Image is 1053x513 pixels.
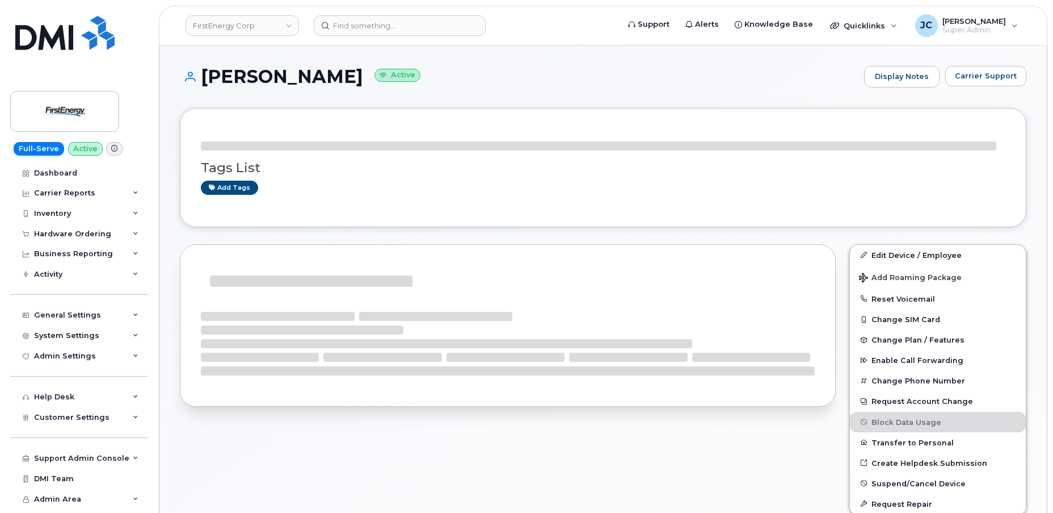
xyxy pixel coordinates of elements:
a: Edit Device / Employee [850,245,1026,265]
span: Suspend/Cancel Device [871,479,966,487]
button: Reset Voicemail [850,289,1026,309]
small: Active [374,69,420,82]
a: Create Helpdesk Submission [850,453,1026,473]
button: Add Roaming Package [850,265,1026,289]
button: Change Phone Number [850,370,1026,391]
button: Change Plan / Features [850,330,1026,350]
span: Carrier Support [955,70,1017,81]
button: Change SIM Card [850,309,1026,330]
button: Carrier Support [945,66,1026,86]
span: Enable Call Forwarding [871,356,963,365]
span: Change Plan / Features [871,336,964,344]
h3: Tags List [201,161,1005,175]
button: Enable Call Forwarding [850,350,1026,370]
button: Request Account Change [850,391,1026,411]
button: Suspend/Cancel Device [850,473,1026,494]
button: Block Data Usage [850,412,1026,432]
a: Display Notes [864,66,940,87]
h1: [PERSON_NAME] [180,66,858,86]
span: Add Roaming Package [859,273,962,284]
button: Transfer to Personal [850,432,1026,453]
a: Add tags [201,181,258,195]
